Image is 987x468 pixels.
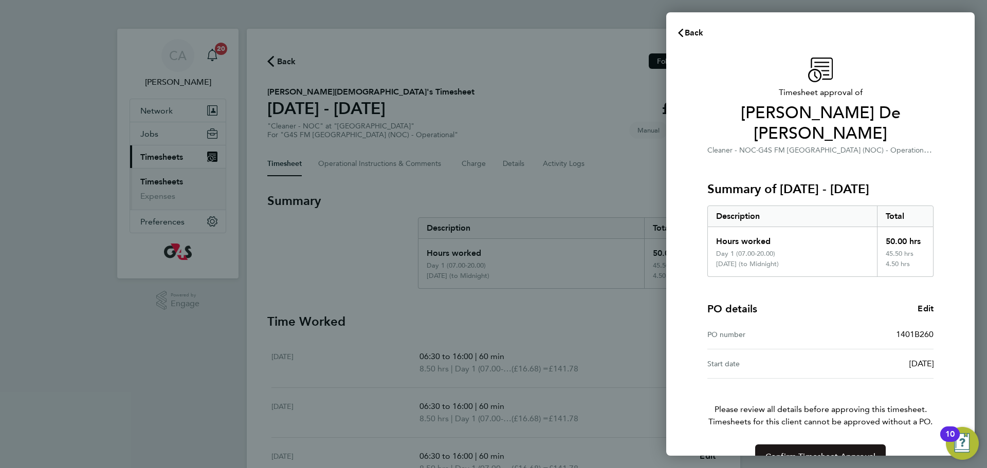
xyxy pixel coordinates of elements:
div: 45.50 hrs [877,250,934,260]
span: · [756,146,758,155]
span: Confirm Timesheet Approval [765,452,875,462]
span: Back [685,28,704,38]
span: G4S FM [GEOGRAPHIC_DATA] (NOC) - Operational [758,145,932,155]
button: Back [666,23,714,43]
span: [PERSON_NAME] De [PERSON_NAME] [707,103,934,144]
span: Timesheet approval of [707,86,934,99]
p: Please review all details before approving this timesheet. [695,379,946,428]
div: 50.00 hrs [877,227,934,250]
div: [DATE] [820,358,934,370]
div: Total [877,206,934,227]
div: Day 1 (07.00-20.00) [716,250,775,258]
div: PO number [707,328,820,341]
span: Timesheets for this client cannot be approved without a PO. [695,416,946,428]
span: Cleaner - NOC [707,146,756,155]
div: 4.50 hrs [877,260,934,276]
div: [DATE] (to Midnight) [716,260,779,268]
span: Edit [918,304,934,313]
div: Description [708,206,877,227]
h3: Summary of [DATE] - [DATE] [707,181,934,197]
div: Start date [707,358,820,370]
h4: PO details [707,302,757,316]
div: Hours worked [708,227,877,250]
a: Edit [918,303,934,315]
div: 10 [945,434,955,447]
span: 1401B260 [896,329,934,339]
button: Open Resource Center, 10 new notifications [946,427,979,460]
div: Summary of 18 - 24 Aug 2025 [707,205,934,277]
